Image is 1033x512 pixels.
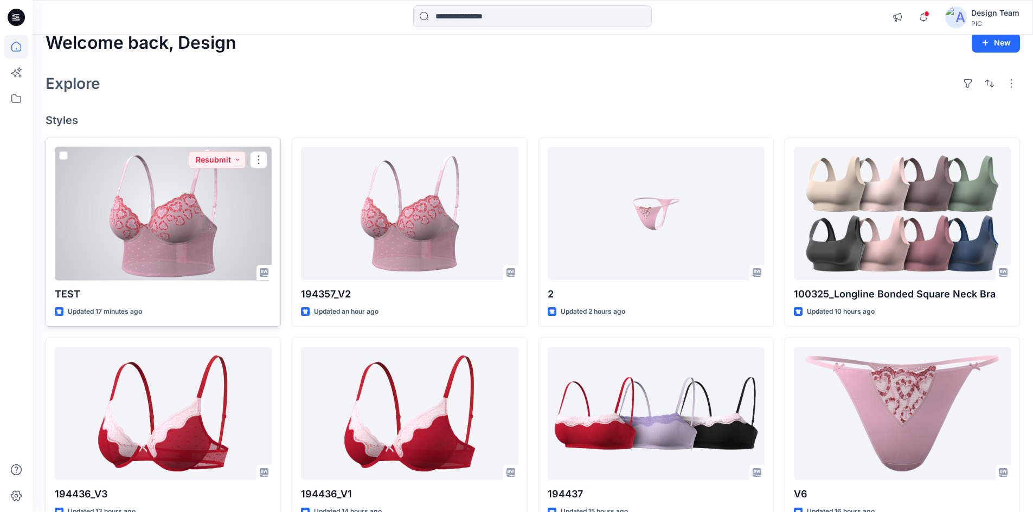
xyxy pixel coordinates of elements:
[55,147,272,281] a: TEST
[548,487,765,502] p: 194437
[794,287,1011,302] p: 100325_Longline Bonded Square Neck Bra
[55,287,272,302] p: TEST
[301,147,518,281] a: 194357_V2
[972,33,1020,53] button: New
[46,75,100,92] h2: Explore
[945,7,967,28] img: avatar
[561,306,625,317] p: Updated 2 hours ago
[46,114,1020,127] h4: Styles
[314,306,378,317] p: Updated an hour ago
[55,487,272,502] p: 194436_V3
[301,347,518,481] a: 194436_V1
[807,306,875,317] p: Updated 10 hours ago
[301,487,518,502] p: 194436_V1
[971,20,1019,28] div: PIC
[794,347,1011,481] a: V6
[794,147,1011,281] a: 100325_Longline Bonded Square Neck Bra
[46,33,236,53] h2: Welcome back, Design
[794,487,1011,502] p: V6
[55,347,272,481] a: 194436_V3
[68,306,142,317] p: Updated 17 minutes ago
[548,147,765,281] a: 2
[301,287,518,302] p: 194357_V2
[971,7,1019,20] div: Design Team
[548,287,765,302] p: 2
[548,347,765,481] a: 194437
